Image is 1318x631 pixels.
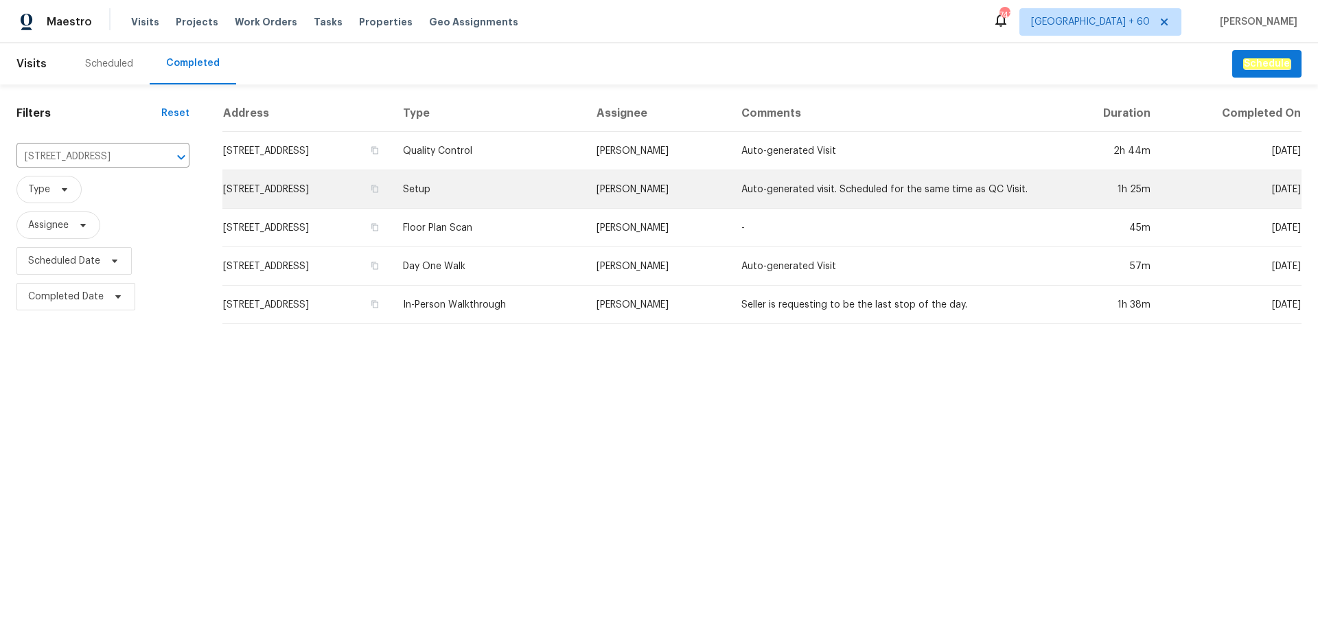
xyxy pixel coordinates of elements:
[1232,50,1302,78] button: Schedule
[222,286,392,324] td: [STREET_ADDRESS]
[314,17,343,27] span: Tasks
[359,15,413,29] span: Properties
[586,95,731,132] th: Assignee
[1054,132,1161,170] td: 2h 44m
[392,286,585,324] td: In-Person Walkthrough
[369,260,381,272] button: Copy Address
[1243,58,1291,69] em: Schedule
[222,209,392,247] td: [STREET_ADDRESS]
[1054,209,1161,247] td: 45m
[161,106,189,120] div: Reset
[392,95,585,132] th: Type
[586,132,731,170] td: [PERSON_NAME]
[730,247,1054,286] td: Auto-generated Visit
[222,132,392,170] td: [STREET_ADDRESS]
[1031,15,1150,29] span: [GEOGRAPHIC_DATA] + 60
[1161,132,1302,170] td: [DATE]
[28,218,69,232] span: Assignee
[1161,170,1302,209] td: [DATE]
[1214,15,1297,29] span: [PERSON_NAME]
[131,15,159,29] span: Visits
[429,15,518,29] span: Geo Assignments
[392,209,585,247] td: Floor Plan Scan
[28,254,100,268] span: Scheduled Date
[222,170,392,209] td: [STREET_ADDRESS]
[172,148,191,167] button: Open
[1161,247,1302,286] td: [DATE]
[392,247,585,286] td: Day One Walk
[1161,209,1302,247] td: [DATE]
[586,209,731,247] td: [PERSON_NAME]
[1054,95,1161,132] th: Duration
[16,146,151,168] input: Search for an address...
[235,15,297,29] span: Work Orders
[369,221,381,233] button: Copy Address
[47,15,92,29] span: Maestro
[28,290,104,303] span: Completed Date
[392,170,585,209] td: Setup
[369,183,381,195] button: Copy Address
[586,170,731,209] td: [PERSON_NAME]
[999,8,1009,22] div: 741
[730,286,1054,324] td: Seller is requesting to be the last stop of the day.
[730,170,1054,209] td: Auto-generated visit. Scheduled for the same time as QC Visit.
[730,209,1054,247] td: -
[1054,286,1161,324] td: 1h 38m
[1054,170,1161,209] td: 1h 25m
[176,15,218,29] span: Projects
[730,95,1054,132] th: Comments
[1161,286,1302,324] td: [DATE]
[222,247,392,286] td: [STREET_ADDRESS]
[28,183,50,196] span: Type
[730,132,1054,170] td: Auto-generated Visit
[16,106,161,120] h1: Filters
[369,298,381,310] button: Copy Address
[586,247,731,286] td: [PERSON_NAME]
[369,144,381,157] button: Copy Address
[392,132,585,170] td: Quality Control
[222,95,392,132] th: Address
[16,49,47,79] span: Visits
[586,286,731,324] td: [PERSON_NAME]
[166,56,220,70] div: Completed
[85,57,133,71] div: Scheduled
[1161,95,1302,132] th: Completed On
[1054,247,1161,286] td: 57m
